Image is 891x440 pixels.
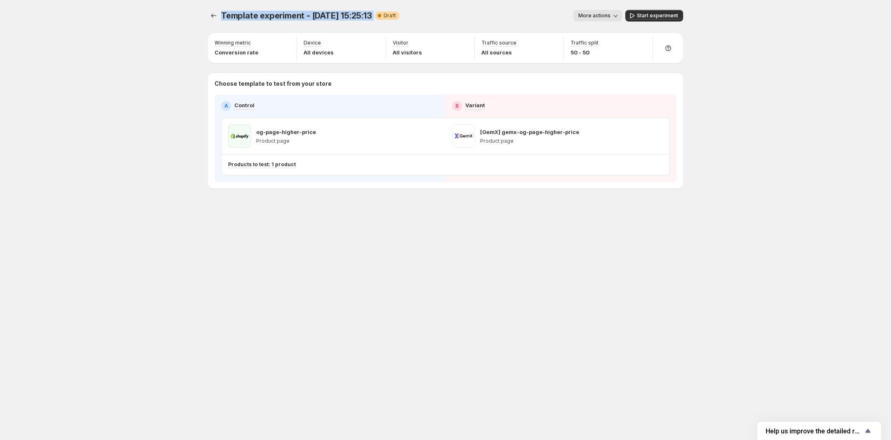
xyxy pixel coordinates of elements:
p: All devices [304,48,334,56]
p: Winning metric [214,40,251,46]
p: og-page-higher-price [256,128,316,136]
p: Traffic source [481,40,516,46]
span: Draft [384,12,396,19]
span: More actions [578,12,610,19]
p: All sources [481,48,516,56]
h2: B [455,103,459,109]
span: Help us improve the detailed report for A/B campaigns [766,427,863,435]
button: Show survey - Help us improve the detailed report for A/B campaigns [766,426,873,436]
p: Control [234,101,255,109]
p: Product page [256,138,316,144]
button: More actions [573,10,622,21]
img: og-page-higher-price [228,125,251,148]
p: Variant [465,101,485,109]
p: Products to test: 1 product [228,161,296,168]
button: Experiments [208,10,219,21]
p: Device [304,40,321,46]
p: Traffic split [570,40,599,46]
span: Start experiment [637,12,678,19]
img: [GemX] gemx-og-page-higher-price [452,125,475,148]
span: Template experiment - [DATE] 15:25:13 [221,11,372,21]
p: All visitors [393,48,422,56]
p: [GemX] gemx-og-page-higher-price [480,128,579,136]
p: Visitor [393,40,408,46]
button: Start experiment [625,10,683,21]
p: Product page [480,138,579,144]
p: 50 - 50 [570,48,599,56]
h2: A [224,103,228,109]
p: Conversion rate [214,48,258,56]
p: Choose template to test from your store [214,80,676,88]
